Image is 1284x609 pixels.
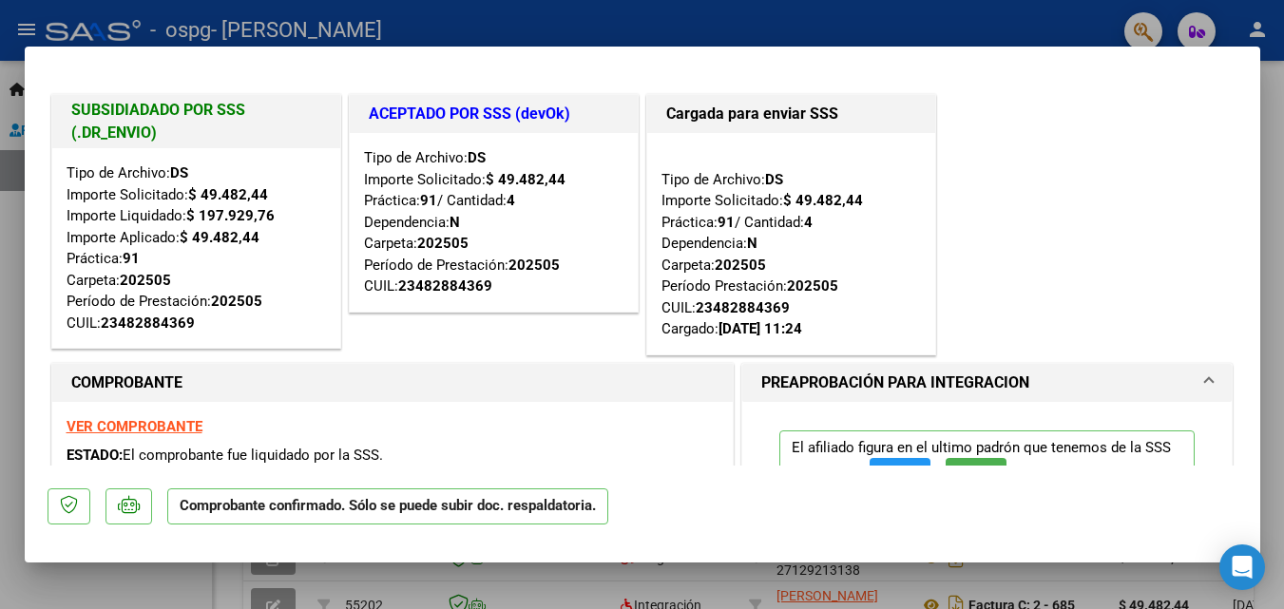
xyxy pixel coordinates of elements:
[1219,544,1265,590] div: Open Intercom Messenger
[398,276,492,297] div: 23482884369
[715,257,766,274] strong: 202505
[747,235,757,252] strong: N
[67,418,202,435] a: VER COMPROBANTE
[369,103,619,125] h1: ACEPTADO POR SSS (devOk)
[507,192,515,209] strong: 4
[761,371,1029,394] h1: PREAPROBACIÓN PARA INTEGRACION
[696,297,790,319] div: 23482884369
[123,447,383,464] span: El comprobante fue liquidado por la SSS.
[420,192,437,209] strong: 91
[211,293,262,310] strong: 202505
[787,277,838,295] strong: 202505
[71,99,321,144] h1: SUBSIDIADADO POR SSS (.DR_ENVIO)
[123,250,140,267] strong: 91
[870,458,930,493] button: FTP
[765,171,783,188] strong: DS
[67,162,326,333] div: Tipo de Archivo: Importe Solicitado: Importe Liquidado: Importe Aplicado: Práctica: Carpeta: Perí...
[661,147,921,340] div: Tipo de Archivo: Importe Solicitado: Práctica: / Cantidad: Dependencia: Carpeta: Período Prestaci...
[666,103,916,125] h1: Cargada para enviar SSS
[779,430,1196,502] p: El afiliado figura en el ultimo padrón que tenemos de la SSS de
[719,320,802,337] strong: [DATE] 11:24
[450,214,460,231] strong: N
[170,164,188,181] strong: DS
[101,313,195,334] div: 23482884369
[946,458,1006,493] button: SSS
[417,235,469,252] strong: 202505
[180,229,259,246] strong: $ 49.482,44
[67,447,123,464] span: ESTADO:
[508,257,560,274] strong: 202505
[804,214,813,231] strong: 4
[186,207,275,224] strong: $ 197.929,76
[71,373,182,391] strong: COMPROBANTE
[718,214,735,231] strong: 91
[742,364,1233,402] mat-expansion-panel-header: PREAPROBACIÓN PARA INTEGRACION
[364,147,623,297] div: Tipo de Archivo: Importe Solicitado: Práctica: / Cantidad: Dependencia: Carpeta: Período de Prest...
[783,192,863,209] strong: $ 49.482,44
[188,186,268,203] strong: $ 49.482,44
[486,171,565,188] strong: $ 49.482,44
[468,149,486,166] strong: DS
[167,488,608,525] p: Comprobante confirmado. Sólo se puede subir doc. respaldatoria.
[120,272,171,289] strong: 202505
